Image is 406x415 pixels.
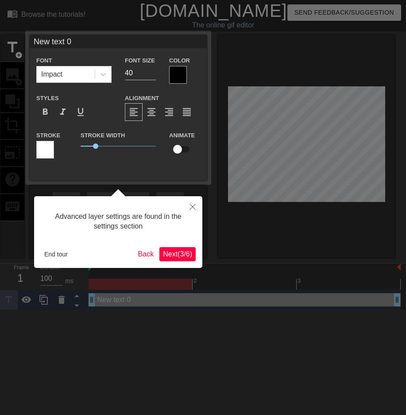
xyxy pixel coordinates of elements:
div: Advanced layer settings are found in the settings section [41,203,196,240]
span: Next ( 3 / 6 ) [163,250,192,258]
button: End tour [41,248,71,261]
button: Close [183,196,202,217]
button: Next [159,247,196,261]
button: Back [135,247,158,261]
